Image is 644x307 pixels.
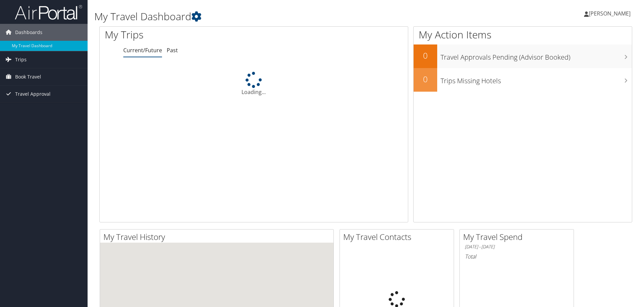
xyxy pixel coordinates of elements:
a: 0Trips Missing Hotels [414,68,632,92]
h3: Trips Missing Hotels [441,73,632,86]
h2: 0 [414,50,437,61]
h2: My Travel History [103,231,333,243]
h1: My Action Items [414,28,632,42]
a: [PERSON_NAME] [584,3,637,24]
img: airportal-logo.png [15,4,82,20]
h3: Travel Approvals Pending (Advisor Booked) [441,49,632,62]
span: [PERSON_NAME] [589,10,631,17]
a: Current/Future [123,47,162,54]
span: Travel Approval [15,86,51,102]
span: Book Travel [15,68,41,85]
a: Past [167,47,178,54]
h1: My Travel Dashboard [94,9,456,24]
a: 0Travel Approvals Pending (Advisor Booked) [414,44,632,68]
div: Loading... [100,72,408,96]
h2: My Travel Contacts [343,231,454,243]
h6: Total [465,253,569,260]
span: Trips [15,51,27,68]
h6: [DATE] - [DATE] [465,244,569,250]
h1: My Trips [105,28,275,42]
span: Dashboards [15,24,42,41]
h2: My Travel Spend [463,231,574,243]
h2: 0 [414,73,437,85]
